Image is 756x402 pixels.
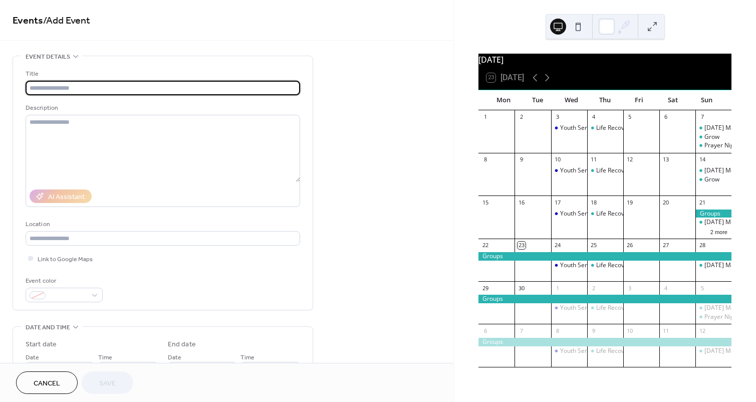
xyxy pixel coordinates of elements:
div: Life Recovery [587,166,623,175]
div: Grow [704,175,719,184]
div: 19 [626,198,634,206]
span: Cancel [34,378,60,389]
div: Groups [478,295,731,303]
div: Life Recovery [587,261,623,270]
span: Date and time [26,322,70,333]
div: 22 [481,242,489,249]
div: Life Recovery [596,347,633,355]
div: 16 [518,198,525,206]
div: Sunday Morning Service [695,124,731,132]
div: 20 [662,198,670,206]
div: Life Recovery [587,347,623,355]
div: 28 [698,242,706,249]
div: 11 [590,156,598,163]
div: Youth Service [551,261,587,270]
div: 3 [554,113,562,121]
div: Description [26,103,298,113]
div: Life Recovery [596,304,633,312]
div: Sunday Morning Service [695,261,731,270]
div: Youth Service [560,261,598,270]
div: 24 [554,242,562,249]
div: Tue [521,90,555,110]
div: 7 [518,327,525,334]
div: 9 [518,156,525,163]
div: Youth Service [560,124,598,132]
div: Prayer Night [704,141,739,150]
div: 6 [481,327,489,334]
div: 21 [698,198,706,206]
div: 23 [518,242,525,249]
div: Grow [695,133,731,141]
div: Grow [695,175,731,184]
div: 18 [590,198,598,206]
div: 30 [518,284,525,292]
div: 6 [662,113,670,121]
div: 14 [698,156,706,163]
div: Groups [695,210,731,218]
div: Groups [478,338,731,346]
div: Youth Service [551,124,587,132]
div: Life Recovery [587,124,623,132]
div: Start date [26,339,57,350]
div: 5 [698,284,706,292]
div: Grow [704,133,719,141]
div: 4 [662,284,670,292]
span: / Add Event [43,11,90,31]
div: 29 [481,284,489,292]
div: 1 [481,113,489,121]
div: Sunday Morning Service [695,304,731,312]
div: 2 [590,284,598,292]
div: Youth Service [560,166,598,175]
span: Event details [26,52,70,62]
div: 25 [590,242,598,249]
div: 12 [698,327,706,334]
div: 10 [626,327,634,334]
div: [DATE] [478,54,731,66]
div: Location [26,219,298,230]
div: 17 [554,198,562,206]
div: Groups [478,252,731,261]
span: Time [98,352,112,363]
div: Sunday Morning Service [695,166,731,175]
div: Prayer Night [704,313,739,321]
div: Thu [588,90,622,110]
div: 15 [481,198,489,206]
div: 5 [626,113,634,121]
div: 2 [518,113,525,121]
div: Youth Service [560,304,598,312]
div: Youth Service [560,210,598,218]
span: Date [26,352,39,363]
div: 10 [554,156,562,163]
div: Life Recovery [596,124,633,132]
div: 12 [626,156,634,163]
div: Youth Service [551,304,587,312]
div: Sat [656,90,690,110]
div: Sun [689,90,723,110]
div: Life Recovery [596,261,633,270]
div: 1 [554,284,562,292]
div: 27 [662,242,670,249]
span: Time [240,352,255,363]
div: Youth Service [551,166,587,175]
div: 9 [590,327,598,334]
span: Date [168,352,181,363]
div: Life Recovery [587,210,623,218]
a: Events [13,11,43,31]
div: Life Recovery [596,166,633,175]
div: Youth Service [551,210,587,218]
div: Sunday Morning Service [695,347,731,355]
div: Youth Service [551,347,587,355]
button: 2 more [706,227,731,236]
div: Prayer Night [695,141,731,150]
div: Prayer Night [695,313,731,321]
button: Cancel [16,371,78,394]
div: Event color [26,276,101,286]
div: 13 [662,156,670,163]
div: 8 [554,327,562,334]
div: Life Recovery [587,304,623,312]
div: Mon [486,90,521,110]
div: Fri [622,90,656,110]
div: 11 [662,327,670,334]
div: Youth Service [560,347,598,355]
